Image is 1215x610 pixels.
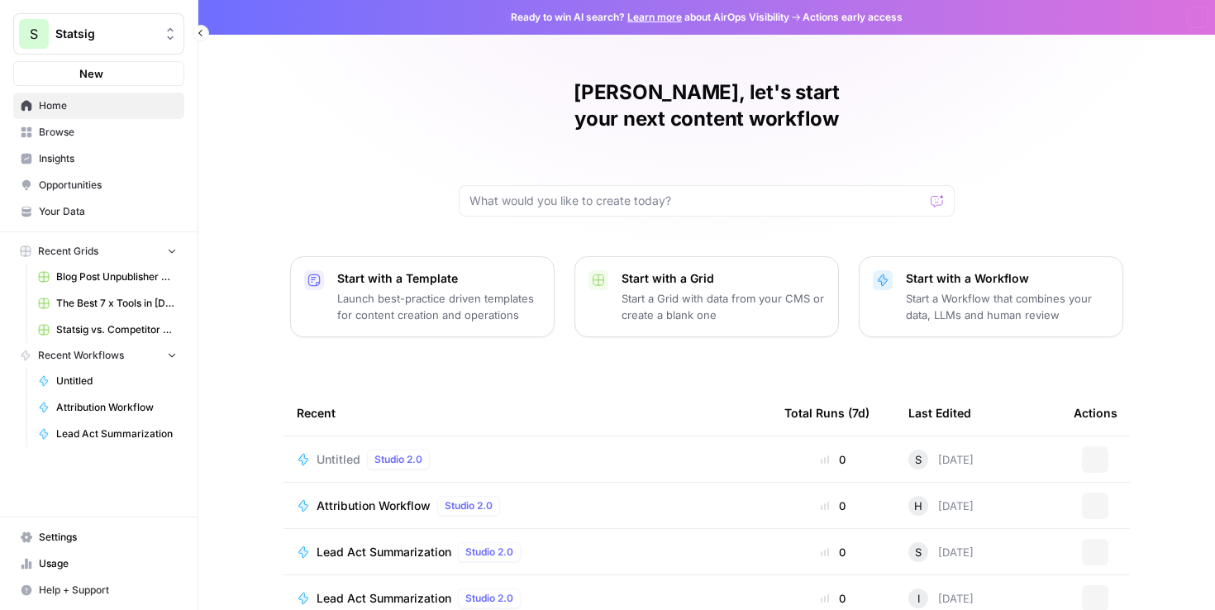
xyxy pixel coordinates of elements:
[915,451,922,468] span: S
[317,451,360,468] span: Untitled
[914,498,922,514] span: H
[459,79,955,132] h1: [PERSON_NAME], let's start your next content workflow
[908,496,974,516] div: [DATE]
[31,394,184,421] a: Attribution Workflow
[908,450,974,469] div: [DATE]
[39,98,177,113] span: Home
[56,269,177,284] span: Blog Post Unpublisher Grid (master)
[13,119,184,145] a: Browse
[39,530,177,545] span: Settings
[30,24,38,44] span: S
[784,451,882,468] div: 0
[13,577,184,603] button: Help + Support
[917,590,920,607] span: I
[574,256,839,337] button: Start with a GridStart a Grid with data from your CMS or create a blank one
[622,290,825,323] p: Start a Grid with data from your CMS or create a blank one
[297,542,758,562] a: Lead Act SummarizationStudio 2.0
[622,270,825,287] p: Start with a Grid
[445,498,493,513] span: Studio 2.0
[13,13,184,55] button: Workspace: Statsig
[297,496,758,516] a: Attribution WorkflowStudio 2.0
[31,368,184,394] a: Untitled
[55,26,155,42] span: Statsig
[469,193,924,209] input: What would you like to create today?
[859,256,1123,337] button: Start with a WorkflowStart a Workflow that combines your data, LLMs and human review
[56,427,177,441] span: Lead Act Summarization
[511,10,789,25] span: Ready to win AI search? about AirOps Visibility
[39,151,177,166] span: Insights
[31,290,184,317] a: The Best 7 x Tools in [DATE] Grid
[906,270,1109,287] p: Start with a Workflow
[31,421,184,447] a: Lead Act Summarization
[465,591,513,606] span: Studio 2.0
[297,450,758,469] a: UntitledStudio 2.0
[39,556,177,571] span: Usage
[31,317,184,343] a: Statsig vs. Competitor v2 Grid
[337,270,541,287] p: Start with a Template
[39,204,177,219] span: Your Data
[13,172,184,198] a: Opportunities
[39,583,177,598] span: Help + Support
[290,256,555,337] button: Start with a TemplateLaunch best-practice driven templates for content creation and operations
[784,590,882,607] div: 0
[906,290,1109,323] p: Start a Workflow that combines your data, LLMs and human review
[39,178,177,193] span: Opportunities
[79,65,103,82] span: New
[56,400,177,415] span: Attribution Workflow
[56,296,177,311] span: The Best 7 x Tools in [DATE] Grid
[908,589,974,608] div: [DATE]
[297,390,758,436] div: Recent
[13,198,184,225] a: Your Data
[337,290,541,323] p: Launch best-practice driven templates for content creation and operations
[908,390,971,436] div: Last Edited
[31,264,184,290] a: Blog Post Unpublisher Grid (master)
[908,542,974,562] div: [DATE]
[465,545,513,560] span: Studio 2.0
[13,145,184,172] a: Insights
[803,10,903,25] span: Actions early access
[784,390,870,436] div: Total Runs (7d)
[39,125,177,140] span: Browse
[1074,390,1117,436] div: Actions
[38,348,124,363] span: Recent Workflows
[784,498,882,514] div: 0
[13,61,184,86] button: New
[13,524,184,550] a: Settings
[13,93,184,119] a: Home
[374,452,422,467] span: Studio 2.0
[13,343,184,368] button: Recent Workflows
[317,590,451,607] span: Lead Act Summarization
[13,239,184,264] button: Recent Grids
[317,544,451,560] span: Lead Act Summarization
[297,589,758,608] a: Lead Act SummarizationStudio 2.0
[784,544,882,560] div: 0
[56,374,177,388] span: Untitled
[56,322,177,337] span: Statsig vs. Competitor v2 Grid
[627,11,682,23] a: Learn more
[38,244,98,259] span: Recent Grids
[13,550,184,577] a: Usage
[317,498,431,514] span: Attribution Workflow
[915,544,922,560] span: S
